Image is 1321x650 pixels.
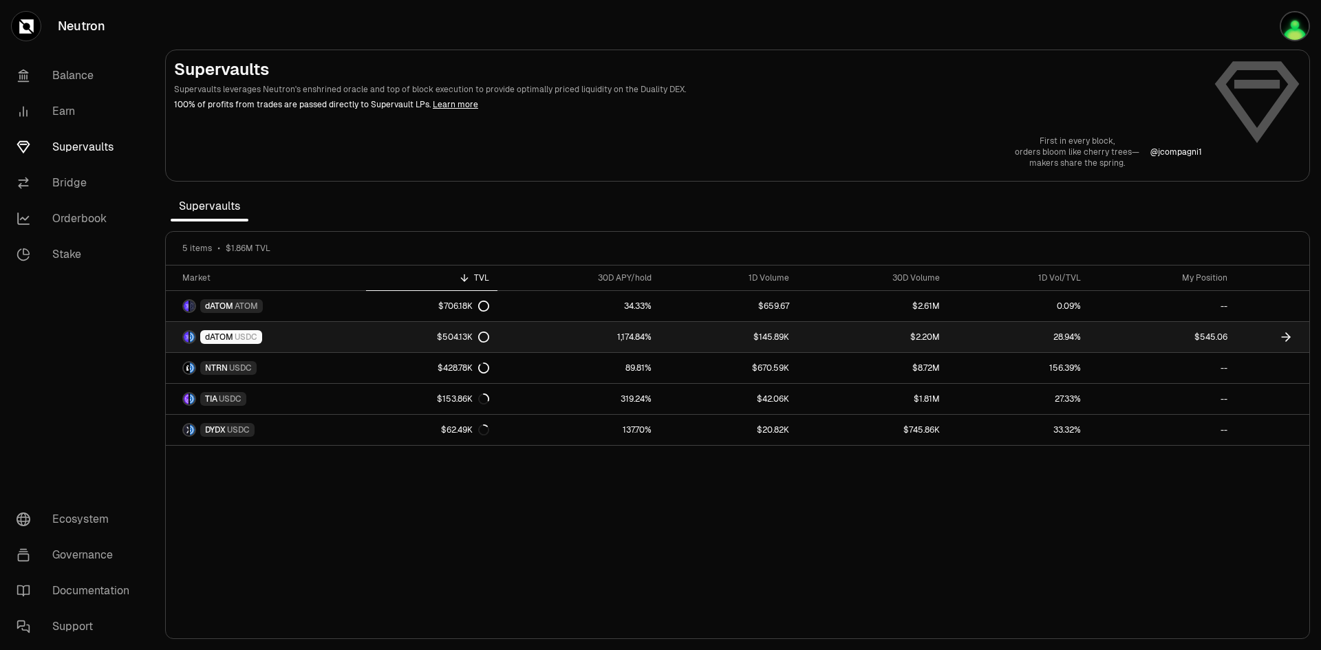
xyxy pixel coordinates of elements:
img: USDC Logo [190,424,195,435]
a: Documentation [6,573,149,609]
a: Balance [6,58,149,94]
img: DYDX Logo [184,424,189,435]
a: 0.09% [948,291,1090,321]
a: $745.86K [797,415,948,445]
img: USDC Logo [190,332,195,343]
span: USDC [229,362,252,373]
a: TIA LogoUSDC LogoTIAUSDC [166,384,366,414]
a: $428.78K [366,353,497,383]
div: $706.18K [438,301,489,312]
p: makers share the spring. [1015,158,1139,169]
h2: Supervaults [174,58,1202,80]
a: -- [1089,384,1236,414]
a: Supervaults [6,129,149,165]
img: picsou [1281,12,1309,40]
a: -- [1089,353,1236,383]
span: $1.86M TVL [226,243,270,254]
div: My Position [1097,272,1227,283]
a: DYDX LogoUSDC LogoDYDXUSDC [166,415,366,445]
a: First in every block,orders bloom like cherry trees—makers share the spring. [1015,136,1139,169]
div: $504.13K [437,332,489,343]
span: dATOM [205,332,233,343]
a: dATOM LogoUSDC LogodATOMUSDC [166,322,366,352]
a: 27.33% [948,384,1090,414]
div: 1D Volume [668,272,789,283]
span: 5 items [182,243,212,254]
a: Orderbook [6,201,149,237]
span: TIA [205,393,217,404]
p: First in every block, [1015,136,1139,147]
a: $1.81M [797,384,948,414]
a: $42.06K [660,384,797,414]
a: -- [1089,291,1236,321]
img: dATOM Logo [184,301,189,312]
div: 1D Vol/TVL [956,272,1082,283]
p: @ jcompagni1 [1150,147,1202,158]
p: Supervaults leverages Neutron's enshrined oracle and top of block execution to provide optimally ... [174,83,1202,96]
a: NTRN LogoUSDC LogoNTRNUSDC [166,353,366,383]
a: $20.82K [660,415,797,445]
a: Bridge [6,165,149,201]
a: Support [6,609,149,644]
p: 100% of profits from trades are passed directly to Supervault LPs. [174,98,1202,111]
a: Ecosystem [6,501,149,537]
a: 89.81% [497,353,660,383]
a: $153.86K [366,384,497,414]
img: TIA Logo [184,393,189,404]
div: 30D Volume [806,272,940,283]
a: $145.89K [660,322,797,352]
span: USDC [227,424,250,435]
a: $504.13K [366,322,497,352]
a: Learn more [433,99,478,110]
p: orders bloom like cherry trees— [1015,147,1139,158]
a: $2.20M [797,322,948,352]
a: 33.32% [948,415,1090,445]
a: $545.06 [1089,322,1236,352]
div: 30D APY/hold [506,272,652,283]
div: $153.86K [437,393,489,404]
span: dATOM [205,301,233,312]
span: USDC [235,332,257,343]
img: NTRN Logo [184,362,189,373]
a: $62.49K [366,415,497,445]
a: 34.33% [497,291,660,321]
a: 137.70% [497,415,660,445]
a: $8.72M [797,353,948,383]
img: USDC Logo [190,362,195,373]
a: $670.59K [660,353,797,383]
a: $659.67 [660,291,797,321]
a: 156.39% [948,353,1090,383]
a: Governance [6,537,149,573]
div: $428.78K [438,362,489,373]
img: USDC Logo [190,393,195,404]
a: 1,174.84% [497,322,660,352]
a: @jcompagni1 [1150,147,1202,158]
a: -- [1089,415,1236,445]
img: ATOM Logo [190,301,195,312]
span: ATOM [235,301,258,312]
a: 319.24% [497,384,660,414]
div: TVL [374,272,488,283]
a: $2.61M [797,291,948,321]
img: dATOM Logo [184,332,189,343]
span: DYDX [205,424,226,435]
span: Supervaults [171,193,248,220]
a: $706.18K [366,291,497,321]
div: $62.49K [441,424,489,435]
a: Stake [6,237,149,272]
div: Market [182,272,358,283]
span: NTRN [205,362,228,373]
a: dATOM LogoATOM LogodATOMATOM [166,291,366,321]
span: USDC [219,393,241,404]
a: 28.94% [948,322,1090,352]
a: Earn [6,94,149,129]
